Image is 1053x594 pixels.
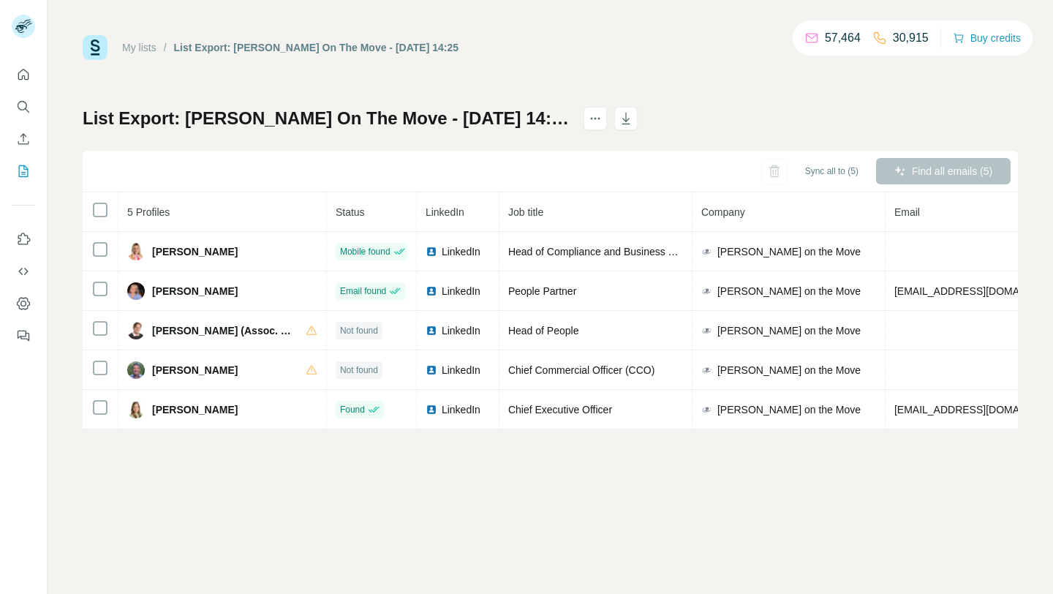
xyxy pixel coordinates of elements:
[442,323,480,338] span: LinkedIn
[508,404,612,416] span: Chief Executive Officer
[508,206,543,218] span: Job title
[127,361,145,379] img: Avatar
[442,402,480,417] span: LinkedIn
[12,158,35,184] button: My lists
[701,325,713,337] img: company-logo
[717,284,861,298] span: [PERSON_NAME] on the Move
[426,404,437,416] img: LinkedIn logo
[12,61,35,88] button: Quick start
[127,243,145,260] img: Avatar
[701,404,713,416] img: company-logo
[152,284,238,298] span: [PERSON_NAME]
[426,325,437,337] img: LinkedIn logo
[152,244,238,259] span: [PERSON_NAME]
[825,29,861,47] p: 57,464
[953,28,1021,48] button: Buy credits
[805,165,858,178] span: Sync all to (5)
[508,285,576,297] span: People Partner
[336,206,365,218] span: Status
[152,402,238,417] span: [PERSON_NAME]
[122,42,156,53] a: My lists
[426,364,437,376] img: LinkedIn logo
[701,206,745,218] span: Company
[127,322,145,339] img: Avatar
[83,35,107,60] img: Surfe Logo
[701,364,713,376] img: company-logo
[12,126,35,152] button: Enrich CSV
[442,363,480,377] span: LinkedIn
[442,244,480,259] span: LinkedIn
[894,206,920,218] span: Email
[12,290,35,317] button: Dashboard
[12,258,35,285] button: Use Surfe API
[701,246,713,257] img: company-logo
[717,363,861,377] span: [PERSON_NAME] on the Move
[12,94,35,120] button: Search
[127,401,145,418] img: Avatar
[340,403,365,416] span: Found
[174,40,458,55] div: List Export: [PERSON_NAME] On The Move - [DATE] 14:25
[426,206,464,218] span: LinkedIn
[127,206,170,218] span: 5 Profiles
[508,325,579,337] span: Head of People
[717,402,861,417] span: [PERSON_NAME] on the Move
[83,107,570,130] h1: List Export: [PERSON_NAME] On The Move - [DATE] 14:25
[340,364,378,377] span: Not found
[12,226,35,252] button: Use Surfe on LinkedIn
[508,246,728,257] span: Head of Compliance and Business Development
[442,284,480,298] span: LinkedIn
[12,323,35,349] button: Feedback
[152,323,291,338] span: [PERSON_NAME] (Assoc. CIPD)
[127,282,145,300] img: Avatar
[701,285,713,297] img: company-logo
[152,363,238,377] span: [PERSON_NAME]
[164,40,167,55] li: /
[340,324,378,337] span: Not found
[426,246,437,257] img: LinkedIn logo
[584,107,607,130] button: actions
[340,245,390,258] span: Mobile found
[717,244,861,259] span: [PERSON_NAME] on the Move
[893,29,929,47] p: 30,915
[795,160,869,182] button: Sync all to (5)
[340,285,386,298] span: Email found
[508,364,654,376] span: Chief Commercial Officer (CCO)
[426,285,437,297] img: LinkedIn logo
[717,323,861,338] span: [PERSON_NAME] on the Move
